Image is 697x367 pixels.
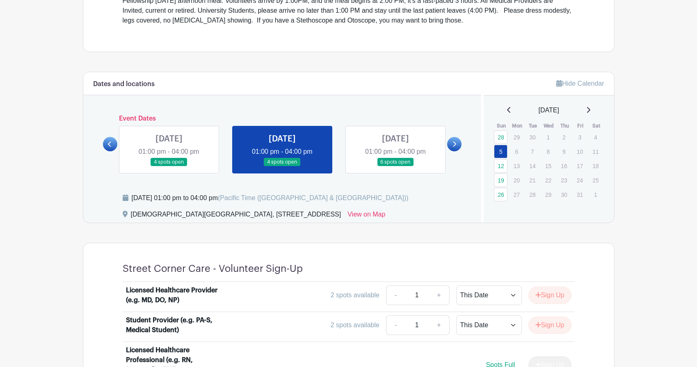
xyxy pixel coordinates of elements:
p: 29 [542,188,555,201]
th: Fri [573,122,589,130]
a: + [429,285,449,305]
p: 20 [510,174,523,187]
p: 16 [557,160,571,172]
p: 21 [526,174,539,187]
a: + [429,315,449,335]
p: 2 [557,131,571,144]
a: 26 [494,188,507,201]
div: 2 spots available [331,290,379,300]
p: 1 [589,188,602,201]
p: 7 [526,145,539,158]
p: 24 [573,174,587,187]
button: Sign Up [528,317,571,334]
a: - [386,315,405,335]
p: 3 [573,131,587,144]
p: 30 [526,131,539,144]
p: 9 [557,145,571,158]
p: 6 [510,145,523,158]
p: 13 [510,160,523,172]
a: View on Map [347,210,385,223]
p: 29 [510,131,523,144]
th: Thu [557,122,573,130]
a: 5 [494,145,507,158]
span: (Pacific Time ([GEOGRAPHIC_DATA] & [GEOGRAPHIC_DATA])) [218,194,409,201]
button: Sign Up [528,287,571,304]
div: [DATE] 01:00 pm to 04:00 pm [132,193,409,203]
h6: Dates and locations [93,80,155,88]
a: 28 [494,130,507,144]
th: Mon [510,122,526,130]
p: 14 [526,160,539,172]
p: 17 [573,160,587,172]
p: 8 [542,145,555,158]
p: 27 [510,188,523,201]
p: 25 [589,174,602,187]
p: 23 [557,174,571,187]
h6: Event Dates [117,115,448,123]
span: [DATE] [539,105,559,115]
p: 15 [542,160,555,172]
div: Student Provider (e.g. PA-S, Medical Student) [126,315,228,335]
p: 11 [589,145,602,158]
p: 30 [557,188,571,201]
p: 4 [589,131,602,144]
th: Wed [541,122,557,130]
th: Sun [494,122,510,130]
div: Licensed Healthcare Provider (e.g. MD, DO, NP) [126,285,228,305]
div: [DEMOGRAPHIC_DATA][GEOGRAPHIC_DATA], [STREET_ADDRESS] [131,210,341,223]
p: 18 [589,160,602,172]
div: 2 spots available [331,320,379,330]
a: 12 [494,159,507,173]
th: Sat [588,122,604,130]
th: Tue [525,122,541,130]
a: 19 [494,173,507,187]
a: - [386,285,405,305]
p: 10 [573,145,587,158]
a: Hide Calendar [556,80,604,87]
h4: Street Corner Care - Volunteer Sign-Up [123,263,303,275]
p: 1 [542,131,555,144]
p: 31 [573,188,587,201]
p: 22 [542,174,555,187]
p: 28 [526,188,539,201]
